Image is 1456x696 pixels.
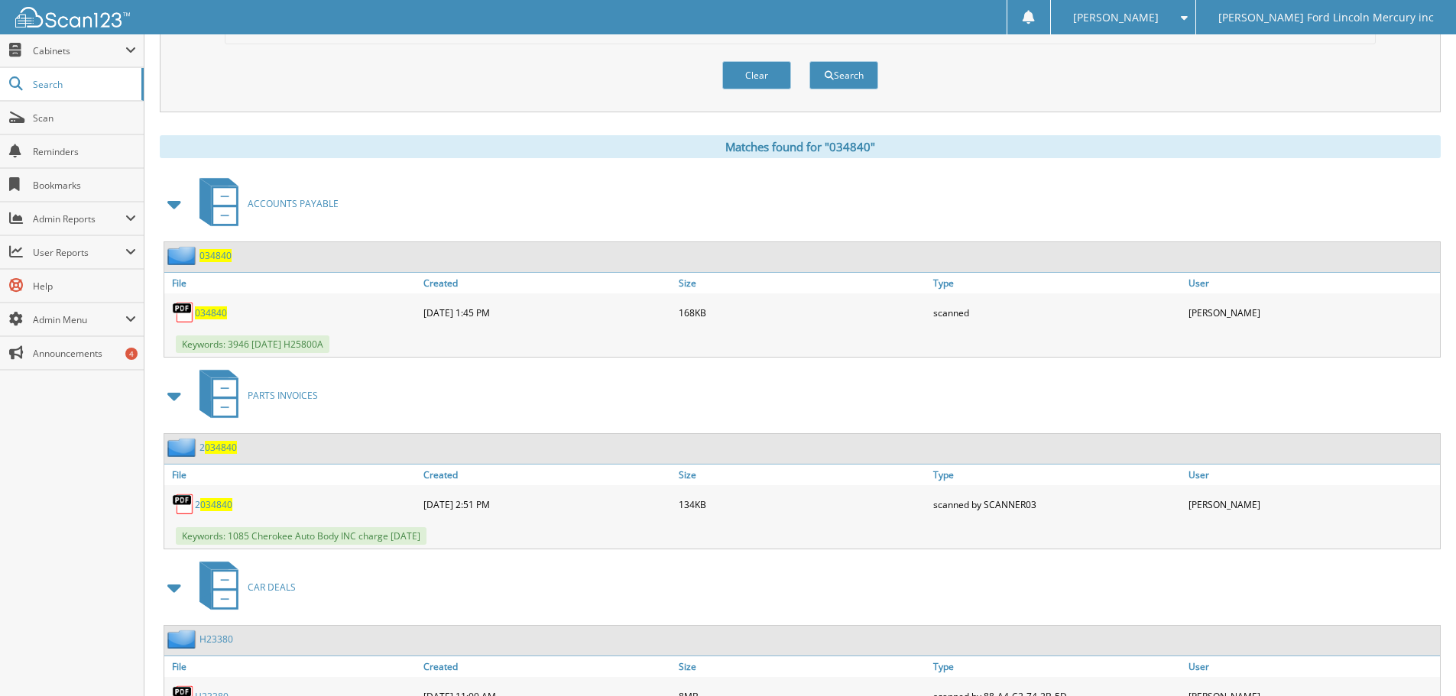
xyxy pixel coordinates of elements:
[176,335,329,353] span: Keywords: 3946 [DATE] H25800A
[167,630,199,649] img: folder2.png
[172,301,195,324] img: PDF.png
[195,498,232,511] a: 2034840
[164,656,420,677] a: File
[675,489,930,520] div: 134KB
[176,527,426,545] span: Keywords: 1085 Cherokee Auto Body INC charge [DATE]
[929,273,1185,293] a: Type
[200,498,232,511] span: 034840
[1218,13,1434,22] span: [PERSON_NAME] Ford Lincoln Mercury inc
[1185,465,1440,485] a: User
[1185,489,1440,520] div: [PERSON_NAME]
[15,7,130,28] img: scan123-logo-white.svg
[33,313,125,326] span: Admin Menu
[33,280,136,293] span: Help
[199,633,233,646] a: H23380
[199,441,237,454] a: 2034840
[195,306,227,319] a: 034840
[1185,297,1440,328] div: [PERSON_NAME]
[420,489,675,520] div: [DATE] 2:51 PM
[33,179,136,192] span: Bookmarks
[675,273,930,293] a: Size
[1073,13,1159,22] span: [PERSON_NAME]
[248,389,318,402] span: PARTS INVOICES
[33,212,125,225] span: Admin Reports
[1185,273,1440,293] a: User
[929,656,1185,677] a: Type
[33,145,136,158] span: Reminders
[248,581,296,594] span: CAR DEALS
[190,365,318,426] a: PARTS INVOICES
[199,249,232,262] a: 034840
[420,273,675,293] a: Created
[675,465,930,485] a: Size
[164,465,420,485] a: File
[205,441,237,454] span: 034840
[160,135,1441,158] div: Matches found for "034840"
[172,493,195,516] img: PDF.png
[248,197,339,210] span: ACCOUNTS PAYABLE
[675,656,930,677] a: Size
[190,557,296,617] a: CAR DEALS
[722,61,791,89] button: Clear
[420,656,675,677] a: Created
[33,78,134,91] span: Search
[929,297,1185,328] div: scanned
[929,489,1185,520] div: scanned by SCANNER03
[33,112,136,125] span: Scan
[190,173,339,234] a: ACCOUNTS PAYABLE
[929,465,1185,485] a: Type
[164,273,420,293] a: File
[125,348,138,360] div: 4
[420,297,675,328] div: [DATE] 1:45 PM
[809,61,878,89] button: Search
[33,347,136,360] span: Announcements
[1185,656,1440,677] a: User
[33,246,125,259] span: User Reports
[420,465,675,485] a: Created
[675,297,930,328] div: 168KB
[167,246,199,265] img: folder2.png
[33,44,125,57] span: Cabinets
[167,438,199,457] img: folder2.png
